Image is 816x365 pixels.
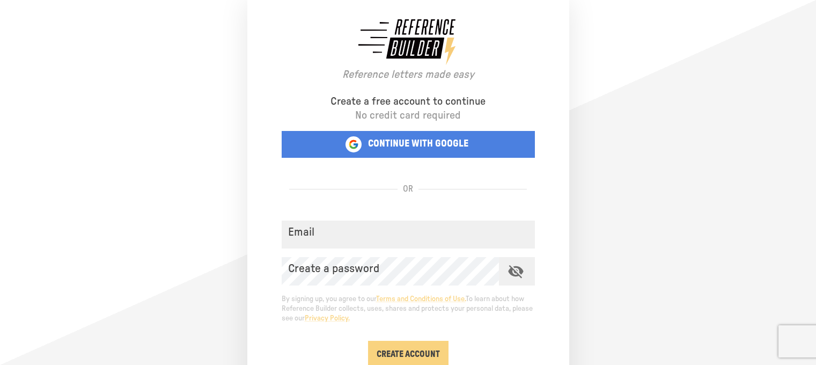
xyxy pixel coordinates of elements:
[368,138,468,150] p: CONTINUE WITH GOOGLE
[355,14,462,68] img: logo
[305,315,350,322] a: Privacy Policy.
[282,294,535,324] p: By signing up, you agree to our To learn about how Reference Builder collects, uses, shares and p...
[282,131,535,158] button: CONTINUE WITH GOOGLE
[403,184,413,195] p: OR
[330,94,486,108] p: Create a free account to continue
[376,295,466,303] a: Terms and Conditions of Use.
[503,259,528,284] button: toggle password visibility
[342,68,474,82] p: Reference letters made easy
[355,108,461,122] p: No credit card required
